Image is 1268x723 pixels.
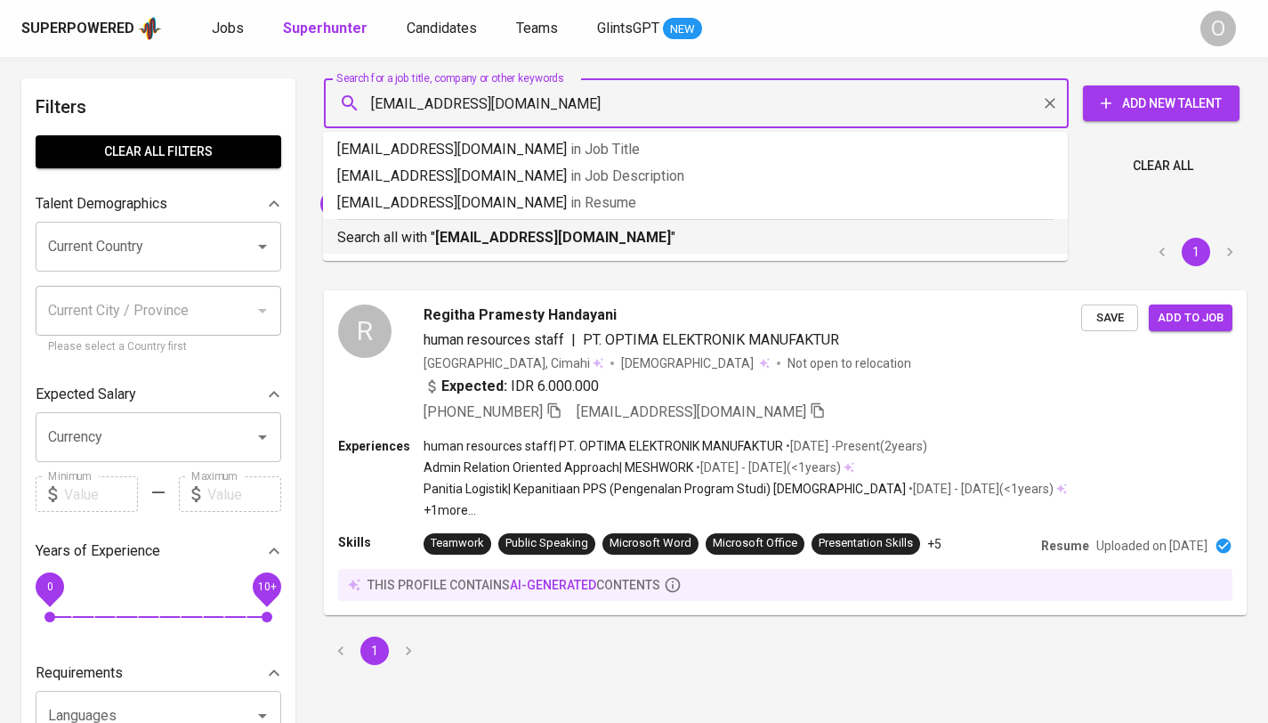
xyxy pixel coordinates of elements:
[713,535,797,552] div: Microsoft Office
[1083,85,1240,121] button: Add New Talent
[360,637,389,665] button: page 1
[320,195,527,212] span: [EMAIL_ADDRESS][DOMAIN_NAME]
[407,18,481,40] a: Candidates
[906,480,1054,498] p: • [DATE] - [DATE] ( <1 years )
[927,535,941,553] p: +5
[36,186,281,222] div: Talent Demographics
[36,377,281,412] div: Expected Salary
[207,476,281,512] input: Value
[36,655,281,691] div: Requirements
[577,403,806,420] span: [EMAIL_ADDRESS][DOMAIN_NAME]
[1126,150,1200,183] button: Clear All
[36,533,281,569] div: Years of Experience
[570,194,636,211] span: in Resume
[424,501,1067,519] p: +1 more ...
[597,18,702,40] a: GlintsGPT NEW
[1038,91,1062,116] button: Clear
[570,141,640,158] span: in Job Title
[516,18,561,40] a: Teams
[516,20,558,37] span: Teams
[48,338,269,356] p: Please select a Country first
[424,403,543,420] span: [PHONE_NUMBER]
[338,305,392,358] div: R
[1096,537,1207,555] p: Uploaded on [DATE]
[571,329,576,351] span: |
[337,192,1054,214] p: [EMAIL_ADDRESS][DOMAIN_NAME]
[257,581,276,593] span: 10+
[250,234,275,259] button: Open
[621,354,756,372] span: [DEMOGRAPHIC_DATA]
[1158,308,1224,329] span: Add to job
[510,578,596,592] span: AI-generated
[250,425,275,450] button: Open
[435,229,671,246] b: [EMAIL_ADDRESS][DOMAIN_NAME]
[1145,238,1247,266] nav: pagination navigation
[1200,11,1236,46] div: O
[212,20,244,37] span: Jobs
[212,18,247,40] a: Jobs
[819,535,913,552] div: Presentation Skills
[324,290,1247,615] a: RRegitha Pramesty Handayanihuman resources staff|PT. OPTIMA ELEKTRONIK MANUFAKTUR[GEOGRAPHIC_DATA...
[424,437,783,455] p: human resources staff | PT. OPTIMA ELEKTRONIK MANUFAKTUR
[424,376,599,397] div: IDR 6.000.000
[36,135,281,168] button: Clear All filters
[424,480,906,498] p: Panitia Logistik | Kepanitiaan PPS (Pengenalan Program Studi) [DEMOGRAPHIC_DATA]
[1081,305,1138,332] button: Save
[1097,93,1225,115] span: Add New Talent
[337,166,1054,187] p: [EMAIL_ADDRESS][DOMAIN_NAME]
[424,354,603,372] div: [GEOGRAPHIC_DATA], Cimahi
[337,139,1054,160] p: [EMAIL_ADDRESS][DOMAIN_NAME]
[338,437,424,455] p: Experiences
[663,20,702,38] span: NEW
[138,15,162,42] img: app logo
[21,15,162,42] a: Superpoweredapp logo
[424,459,693,476] p: Admin Relation Oriented Approach | MESHWORK
[1149,305,1232,332] button: Add to job
[337,227,1054,248] p: Search all with " "
[570,167,684,184] span: in Job Description
[36,384,136,405] p: Expected Salary
[36,540,160,562] p: Years of Experience
[583,331,839,348] span: PT. OPTIMA ELEKTRONIK MANUFAKTUR
[367,576,660,594] p: this profile contains contents
[424,331,564,348] span: human resources staff
[283,20,367,37] b: Superhunter
[1041,537,1089,555] p: Resume
[64,476,138,512] input: Value
[1182,238,1210,266] button: page 1
[324,637,425,665] nav: pagination navigation
[320,190,545,218] div: [EMAIL_ADDRESS][DOMAIN_NAME]
[36,193,167,215] p: Talent Demographics
[36,93,281,121] h6: Filters
[407,20,477,37] span: Candidates
[36,662,123,684] p: Requirements
[441,376,507,397] b: Expected:
[431,535,484,552] div: Teamwork
[46,581,52,593] span: 0
[693,459,841,476] p: • [DATE] - [DATE] ( <1 years )
[1133,155,1193,177] span: Clear All
[1090,308,1129,329] span: Save
[787,354,911,372] p: Not open to relocation
[610,535,691,552] div: Microsoft Word
[597,20,659,37] span: GlintsGPT
[338,533,424,551] p: Skills
[50,141,267,163] span: Clear All filters
[424,305,617,326] span: Regitha Pramesty Handayani
[783,437,927,455] p: • [DATE] - Present ( 2 years )
[283,18,371,40] a: Superhunter
[505,535,588,552] div: Public Speaking
[21,19,134,39] div: Superpowered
